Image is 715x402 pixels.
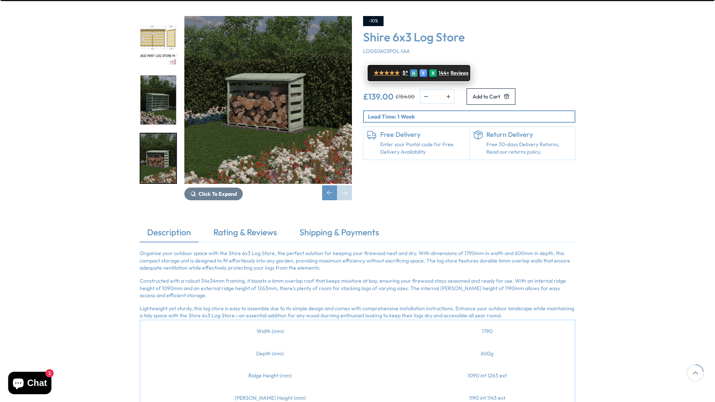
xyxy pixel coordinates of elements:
button: Add to Cart [467,88,515,105]
div: 8 / 9 [140,75,177,126]
inbox-online-store-chat: Shopify online store chat [6,372,54,396]
img: LargePentLogStoreMFT_200x200.jpg [140,17,176,66]
img: LargepentLOGSTORE6X2_Garden_LIFERH_200x200.jpg [140,134,176,183]
td: Depth (mm) [140,343,400,365]
td: Width (mm) [140,320,400,343]
span: Reviews [451,70,468,76]
p: Constructed with a robust 34x34mm framing, it boasts a 6mm overlap roof that keeps moisture at ba... [140,277,575,299]
h6: Return Delivery [486,131,572,139]
img: LargepentLOGSTORE6X2_Garden_LH_200x200.jpg [140,75,176,125]
h6: Free Delivery [380,131,465,139]
span: ★★★★★ [374,69,400,76]
div: Previous slide [322,185,337,200]
del: £154.00 [395,94,414,99]
td: 1790 [400,320,575,343]
h3: Shire 6x3 Log Store [363,30,575,44]
a: ★★★★★ 5* G E R 144+ Reviews [367,64,471,82]
p: Lightweight yet sturdy, this log store is easy to assemble due to its simple design and comes wit... [140,305,575,320]
td: 600g [400,343,575,365]
div: -10% [363,16,384,26]
div: G [410,69,417,77]
a: Shipping & Payments [292,226,387,242]
span: Add to Cart [473,94,500,99]
img: Shire 6x3 Log Store [184,16,352,184]
div: 9 / 9 [184,16,352,200]
a: Description [140,226,198,242]
span: LOGS0603POL-1AA [363,48,410,54]
td: 1090 int 1263 ext [400,365,575,387]
span: Click To Expand [198,191,237,197]
div: 7 / 9 [140,16,177,67]
div: E [420,69,427,77]
td: Ridge Height (mm) [140,365,400,387]
button: Click To Expand [184,188,243,200]
a: Rating & Reviews [206,226,285,242]
a: Enter your Postal code for Free Delivery Availability [380,141,465,156]
div: Next slide [337,185,352,200]
div: 9 / 9 [140,133,177,184]
span: 144+ [439,70,449,76]
div: R [429,69,437,77]
ins: £139.00 [363,92,394,101]
p: Lead Time: 1 Week [368,113,575,120]
p: Organise your outdoor space with the Shire 6x3 Log Store, the perfect solution for keeping your f... [140,250,575,272]
p: Free 30-days Delivery Returns, Read our returns policy. [486,141,572,156]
